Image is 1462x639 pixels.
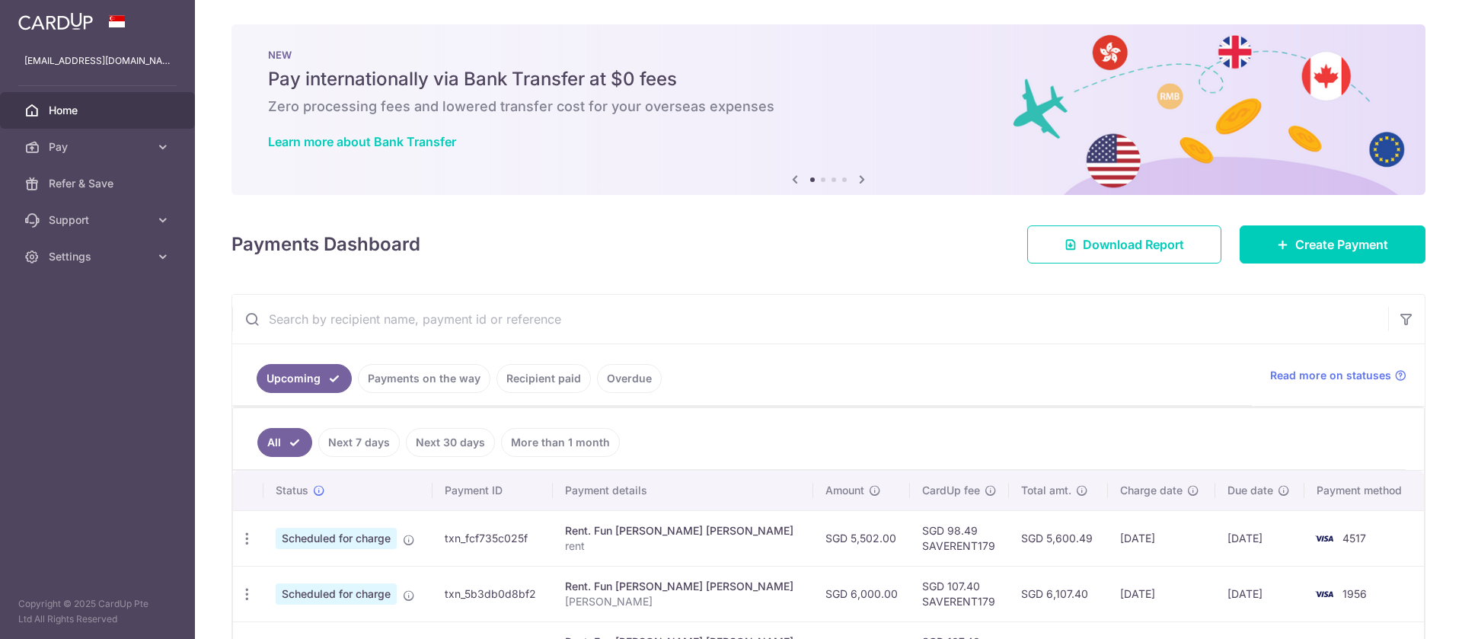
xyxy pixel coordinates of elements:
[1342,532,1366,545] span: 4517
[922,483,980,498] span: CardUp fee
[1027,225,1221,264] a: Download Report
[433,471,553,510] th: Payment ID
[1270,368,1406,383] a: Read more on statuses
[49,212,149,228] span: Support
[501,428,620,457] a: More than 1 month
[24,53,171,69] p: [EMAIL_ADDRESS][DOMAIN_NAME]
[1120,483,1183,498] span: Charge date
[1108,566,1215,621] td: [DATE]
[565,538,802,554] p: rent
[49,249,149,264] span: Settings
[318,428,400,457] a: Next 7 days
[231,231,420,258] h4: Payments Dashboard
[1227,483,1273,498] span: Due date
[1240,225,1425,264] a: Create Payment
[1215,566,1305,621] td: [DATE]
[268,49,1389,61] p: NEW
[910,566,1009,621] td: SGD 107.40 SAVERENT179
[268,97,1389,116] h6: Zero processing fees and lowered transfer cost for your overseas expenses
[813,510,910,566] td: SGD 5,502.00
[49,139,149,155] span: Pay
[813,566,910,621] td: SGD 6,000.00
[257,364,352,393] a: Upcoming
[358,364,490,393] a: Payments on the way
[276,583,397,605] span: Scheduled for charge
[496,364,591,393] a: Recipient paid
[1021,483,1071,498] span: Total amt.
[1309,585,1339,603] img: Bank Card
[553,471,814,510] th: Payment details
[268,134,456,149] a: Learn more about Bank Transfer
[1295,235,1388,254] span: Create Payment
[1365,593,1447,631] iframe: Opens a widget where you can find more information
[1342,587,1367,600] span: 1956
[565,594,802,609] p: [PERSON_NAME]
[1108,510,1215,566] td: [DATE]
[433,510,553,566] td: txn_fcf735c025f
[1304,471,1424,510] th: Payment method
[1083,235,1184,254] span: Download Report
[1215,510,1305,566] td: [DATE]
[268,67,1389,91] h5: Pay internationally via Bank Transfer at $0 fees
[231,24,1425,195] img: Bank transfer banner
[49,176,149,191] span: Refer & Save
[433,566,553,621] td: txn_5b3db0d8bf2
[276,528,397,549] span: Scheduled for charge
[276,483,308,498] span: Status
[910,510,1009,566] td: SGD 98.49 SAVERENT179
[232,295,1388,343] input: Search by recipient name, payment id or reference
[565,579,802,594] div: Rent. Fun [PERSON_NAME] [PERSON_NAME]
[825,483,864,498] span: Amount
[257,428,312,457] a: All
[597,364,662,393] a: Overdue
[49,103,149,118] span: Home
[1009,510,1108,566] td: SGD 5,600.49
[1009,566,1108,621] td: SGD 6,107.40
[1309,529,1339,548] img: Bank Card
[565,523,802,538] div: Rent. Fun [PERSON_NAME] [PERSON_NAME]
[406,428,495,457] a: Next 30 days
[1270,368,1391,383] span: Read more on statuses
[18,12,93,30] img: CardUp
